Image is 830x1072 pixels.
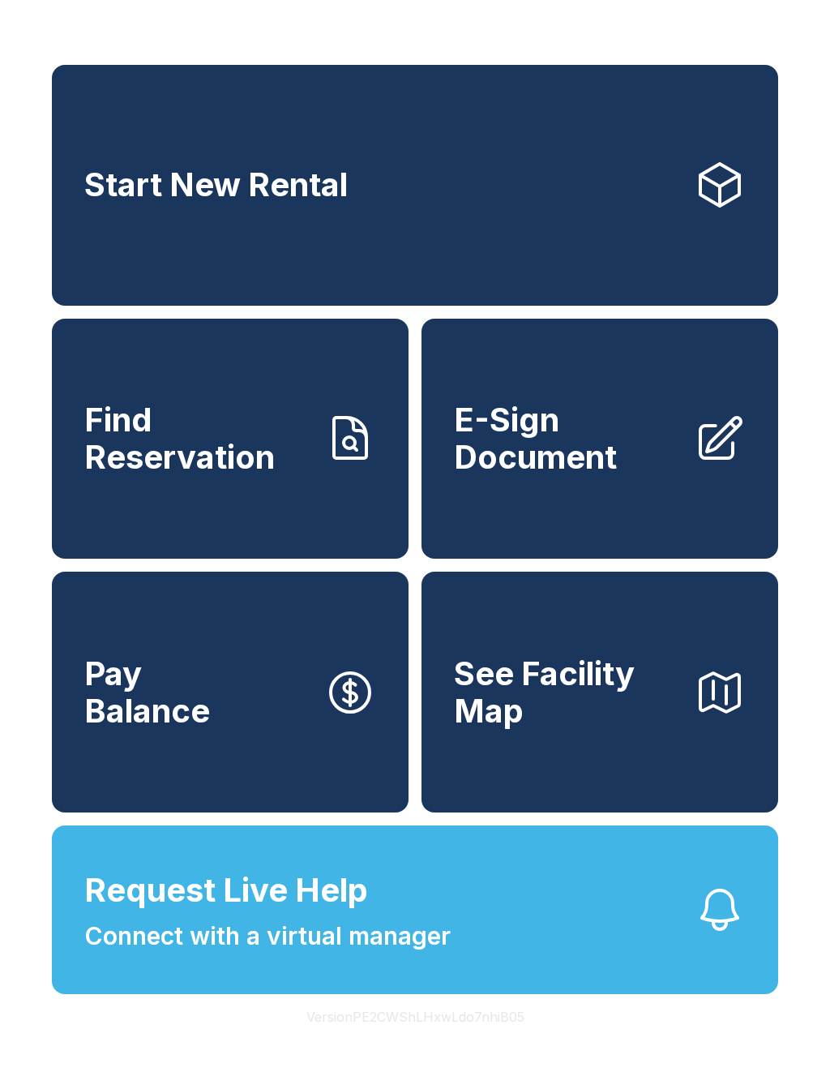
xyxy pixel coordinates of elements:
[52,65,778,306] a: Start New Rental
[421,572,778,813] button: See Facility Map
[84,918,451,954] span: Connect with a virtual manager
[84,401,311,475] span: Find Reservation
[421,319,778,560] a: E-Sign Document
[293,994,537,1040] button: VersionPE2CWShLHxwLdo7nhiB05
[454,401,681,475] span: E-Sign Document
[52,572,409,813] a: PayBalance
[454,655,681,729] span: See Facility Map
[52,825,778,994] button: Request Live HelpConnect with a virtual manager
[84,655,210,729] span: Pay Balance
[84,866,368,915] span: Request Live Help
[84,166,348,204] span: Start New Rental
[52,319,409,560] a: Find Reservation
